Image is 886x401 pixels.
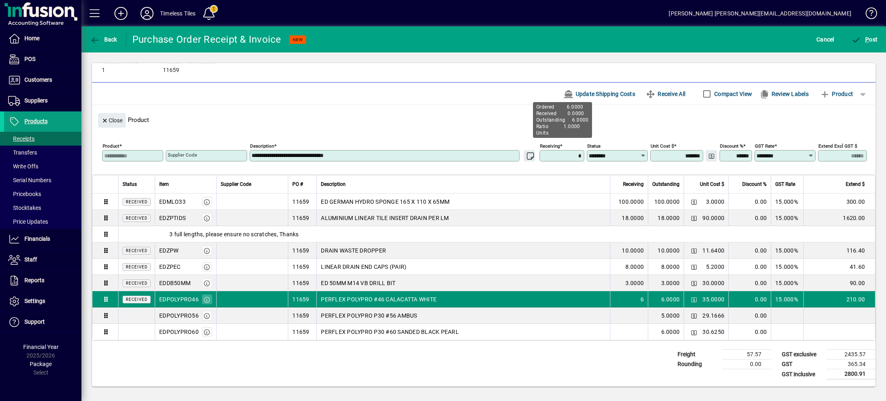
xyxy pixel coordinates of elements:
td: DRAIN WASTE DROPPER [316,242,610,259]
button: Change Price Levels [688,310,700,321]
span: Stocktakes [8,205,41,211]
span: Support [24,318,45,325]
button: Change Price Levels [688,212,700,224]
button: Change Price Levels [688,294,700,305]
td: 0.00 [728,242,771,259]
a: Financials [4,229,81,249]
mat-label: Discount % [720,143,743,149]
td: 11659 [288,259,316,275]
td: PERFLEX POLYPRO #46 CALACATTA WHITE [316,291,610,307]
span: POS [24,56,35,62]
span: 18.0000 [622,214,644,222]
td: PERFLEX POLYPRO P30 #56 AMBUS [316,307,610,324]
span: Financial Year [23,344,59,350]
td: 365.34 [827,360,875,369]
span: P [865,36,869,43]
td: Freight [673,350,722,360]
app-page-header-button: Close [96,116,128,124]
span: Received [126,297,147,302]
span: 35.0000 [702,295,724,303]
span: Supplier Code [221,180,251,189]
button: Change Price Levels [688,277,700,289]
span: Extend $ [846,180,865,189]
a: Serial Numbers [4,173,81,187]
button: Update Shipping Costs [560,87,638,101]
td: 3.0000 [648,275,684,291]
a: Pricebooks [4,187,81,201]
a: Support [4,312,81,332]
mat-label: Unit Cost $ [651,143,674,149]
span: Customers [24,76,52,83]
button: Back [88,32,119,47]
div: [PERSON_NAME] [PERSON_NAME][EMAIL_ADDRESS][DOMAIN_NAME] [669,7,851,20]
span: Unit Cost $ [700,180,724,189]
button: Change Price Levels [688,196,700,207]
span: Product [820,87,853,100]
span: 90.0000 [702,214,724,222]
span: Receipts [8,135,35,142]
td: 6.0000 [648,324,684,340]
mat-label: Product [103,143,119,149]
div: EDPOLYPRO56 [159,312,199,320]
span: Package [30,361,52,367]
td: 15.000% [771,275,803,291]
div: EDPOLYPRO46 [159,295,199,303]
span: Close [101,114,123,127]
span: GST Rate [775,180,795,189]
button: Cancel [814,32,836,47]
span: Products [24,118,48,124]
span: Pricebooks [8,191,41,197]
td: 11659 [288,307,316,324]
span: Received [126,216,147,220]
td: 15.000% [771,242,803,259]
td: 116.40 [803,242,875,259]
td: GST inclusive [778,369,827,379]
label: Compact View [713,90,752,98]
td: 15.000% [771,259,803,275]
span: 29.1666 [702,312,724,320]
button: Change Price Levels [688,326,700,338]
td: 10.0000 [648,242,684,259]
span: Received [126,281,147,285]
button: Change Price Levels [706,150,717,161]
span: Review Labels [759,87,809,100]
td: 15.000% [771,291,803,307]
td: 15.000% [771,210,803,226]
a: Transfers [4,146,81,159]
td: 11659 [288,291,316,307]
span: 10.0000 [622,246,644,255]
div: EDPOLYPRO60 [159,328,199,336]
span: Staff [24,256,37,263]
mat-label: Receiving [540,143,560,149]
span: Item [159,180,169,189]
a: Staff [4,250,81,270]
td: 0.00 [728,259,771,275]
td: 0.00 [728,210,771,226]
span: Status [123,180,137,189]
td: 0.00 [728,194,771,210]
a: Write Offs [4,159,81,173]
td: 100.0000 [648,194,684,210]
span: 5.2000 [706,263,725,271]
span: Update Shipping Costs [564,87,635,100]
td: 15.000% [771,194,803,210]
a: Home [4,28,81,49]
td: 6.0000 [648,291,684,307]
span: Home [24,35,39,41]
td: 11659 [288,324,316,340]
td: ED GERMAN HYDRO SPONGE 165 X 110 X 65MM [316,194,610,210]
div: EDZPW [159,246,178,255]
mat-label: Extend excl GST $ [818,143,857,149]
td: 18.0000 [648,210,684,226]
div: Purchase Order Receipt & Invoice [132,33,281,46]
div: EDDB50MM [159,279,191,287]
a: Price Updates [4,215,81,229]
span: Financials [24,235,50,242]
span: Suppliers [24,97,48,104]
a: Receipts [4,132,81,146]
td: 0.00 [728,324,771,340]
span: 11659 [163,67,179,74]
mat-label: Supplier Code [168,152,197,158]
td: PERFLEX POLYPRO P30 #60 SANDED BLACK PEARL [316,324,610,340]
td: 5.0000 [648,307,684,324]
